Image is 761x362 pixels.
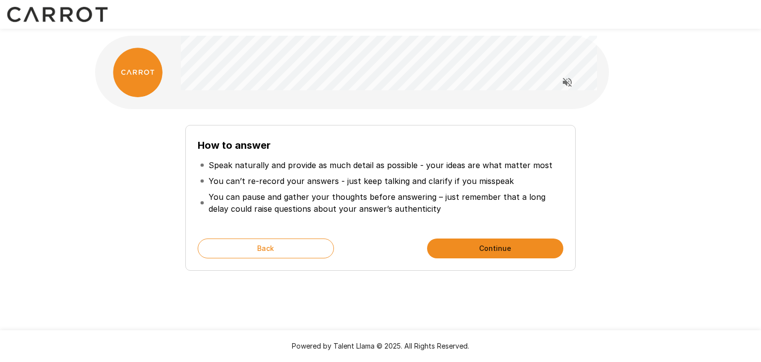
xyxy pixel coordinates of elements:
p: Powered by Talent Llama © 2025. All Rights Reserved. [12,341,749,351]
p: Speak naturally and provide as much detail as possible - your ideas are what matter most [209,159,552,171]
img: carrot_logo.png [113,48,163,97]
button: Read questions aloud [557,72,577,92]
b: How to answer [198,139,271,151]
p: You can pause and gather your thoughts before answering – just remember that a long delay could r... [209,191,561,215]
button: Back [198,239,334,258]
button: Continue [427,239,563,258]
p: You can’t re-record your answers - just keep talking and clarify if you misspeak [209,175,514,187]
